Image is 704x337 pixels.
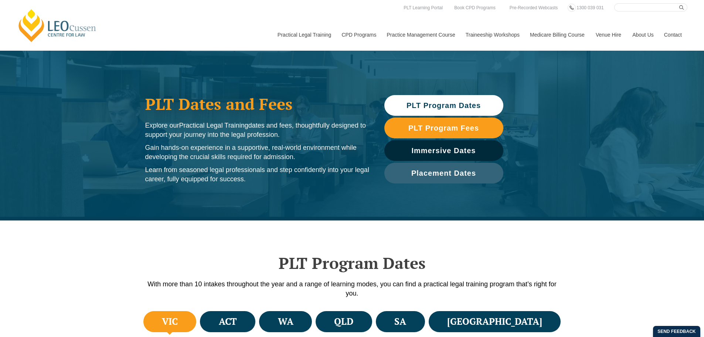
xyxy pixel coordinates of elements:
[407,102,481,109] span: PLT Program Dates
[575,4,605,12] a: 1300 039 031
[336,19,381,51] a: CPD Programs
[142,280,563,298] p: With more than 10 intakes throughout the year and a range of learning modes, you can find a pract...
[145,165,370,184] p: Learn from seasoned legal professionals and step confidently into your legal career, fully equipp...
[460,19,524,51] a: Traineeship Workshops
[411,169,476,177] span: Placement Dates
[384,140,503,161] a: Immersive Dates
[17,8,98,43] a: [PERSON_NAME] Centre for Law
[384,95,503,116] a: PLT Program Dates
[162,316,178,328] h4: VIC
[142,254,563,272] h2: PLT Program Dates
[394,316,406,328] h4: SA
[381,19,460,51] a: Practice Management Course
[145,121,370,139] p: Explore our dates and fees, thoughtfully designed to support your journey into the legal profession.
[384,163,503,183] a: Placement Dates
[145,95,370,113] h1: PLT Dates and Fees
[412,147,476,154] span: Immersive Dates
[384,118,503,138] a: PLT Program Fees
[508,4,560,12] a: Pre-Recorded Webcasts
[447,316,542,328] h4: [GEOGRAPHIC_DATA]
[590,19,627,51] a: Venue Hire
[577,5,603,10] span: 1300 039 031
[334,316,353,328] h4: QLD
[402,4,445,12] a: PLT Learning Portal
[627,19,659,51] a: About Us
[408,124,479,132] span: PLT Program Fees
[219,316,237,328] h4: ACT
[278,316,293,328] h4: WA
[452,4,497,12] a: Book CPD Programs
[145,143,370,162] p: Gain hands-on experience in a supportive, real-world environment while developing the crucial ski...
[179,122,248,129] span: Practical Legal Training
[524,19,590,51] a: Medicare Billing Course
[272,19,336,51] a: Practical Legal Training
[659,19,687,51] a: Contact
